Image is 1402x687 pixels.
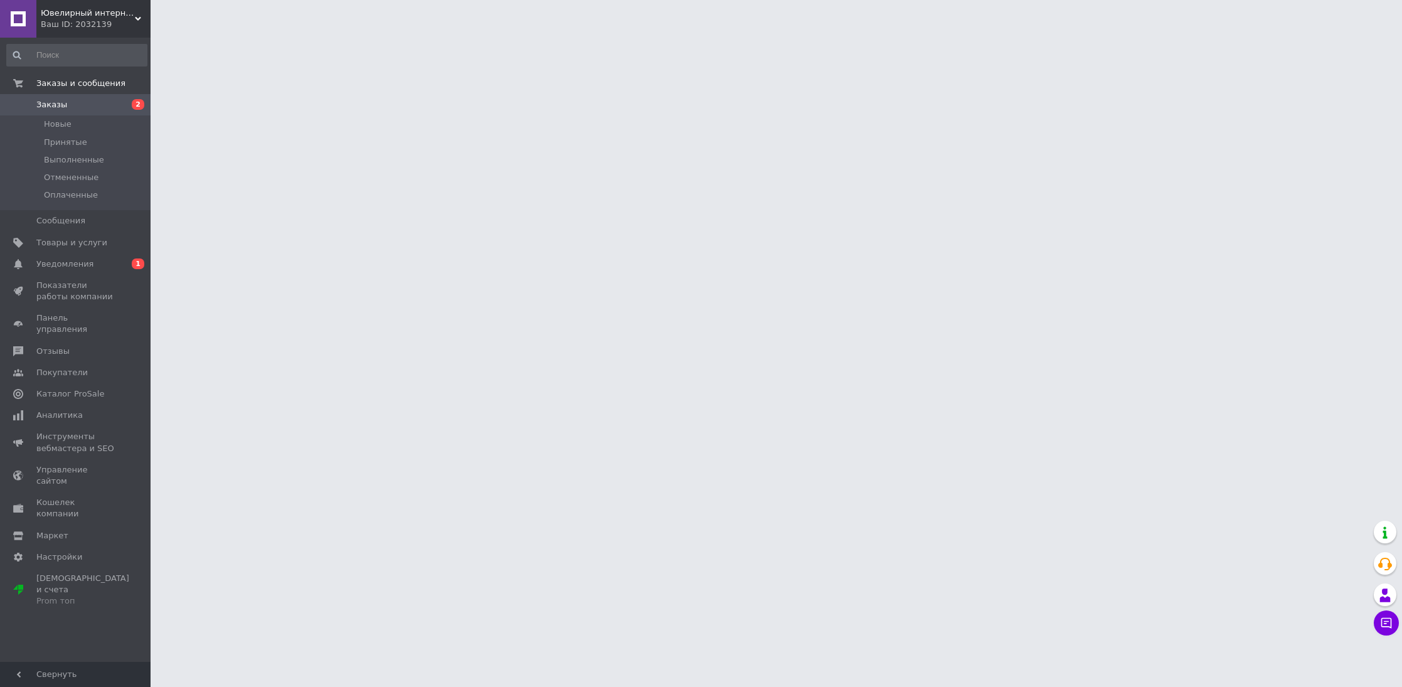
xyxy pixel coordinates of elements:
[36,99,67,110] span: Заказы
[1374,610,1399,636] button: Чат с покупателем
[44,119,72,130] span: Новые
[36,367,88,378] span: Покупатели
[132,258,144,269] span: 1
[36,410,83,421] span: Аналитика
[6,44,147,67] input: Поиск
[44,172,98,183] span: Отмененные
[36,464,116,487] span: Управление сайтом
[36,551,82,563] span: Настройки
[36,346,70,357] span: Отзывы
[36,312,116,335] span: Панель управления
[36,431,116,454] span: Инструменты вебмастера и SEO
[44,154,104,166] span: Выполненные
[36,573,129,607] span: [DEMOGRAPHIC_DATA] и счета
[41,19,151,30] div: Ваш ID: 2032139
[36,530,68,541] span: Маркет
[36,595,129,607] div: Prom топ
[36,258,93,270] span: Уведомления
[36,78,125,89] span: Заказы и сообщения
[36,280,116,302] span: Показатели работы компании
[36,497,116,519] span: Кошелек компании
[44,137,87,148] span: Принятые
[36,388,104,400] span: Каталог ProSale
[36,215,85,226] span: Сообщения
[41,8,135,19] span: Ювелирный интернет-магазин Ювик
[44,189,98,201] span: Оплаченные
[36,237,107,248] span: Товары и услуги
[132,99,144,110] span: 2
